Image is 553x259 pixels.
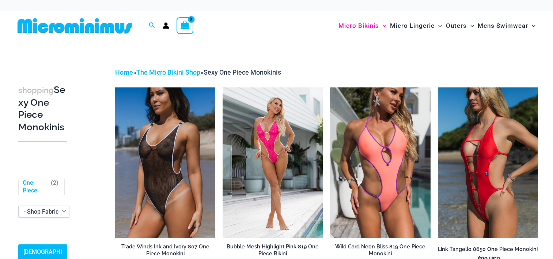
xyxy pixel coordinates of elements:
nav: Site Navigation [336,14,538,38]
a: Search icon link [149,21,155,30]
span: » » [115,68,281,76]
a: The Micro Bikini Shop [136,68,200,76]
h3: Sexy One Piece Monokinis [18,84,67,134]
span: - Shop Fabric Type [19,206,69,217]
span: Micro Lingerie [390,16,435,35]
img: Link Tangello 8650 One Piece Monokini 11 [438,87,538,238]
a: Tradewinds Ink and Ivory 807 One Piece 03Tradewinds Ink and Ivory 807 One Piece 04Tradewinds Ink ... [115,87,215,238]
span: - Shop Fabric Type [24,208,73,215]
a: Bubble Mesh Highlight Pink 819 One Piece 01Bubble Mesh Highlight Pink 819 One Piece 03Bubble Mesh... [223,87,323,238]
a: OutersMenu ToggleMenu Toggle [444,15,476,37]
span: Menu Toggle [379,16,386,35]
a: Micro BikinisMenu ToggleMenu Toggle [337,15,388,37]
span: Micro Bikinis [338,16,379,35]
span: Menu Toggle [528,16,535,35]
a: Home [115,68,133,76]
span: ( ) [51,179,58,195]
a: Link Tangello 8650 One Piece Monokini [438,246,538,255]
a: View Shopping Cart, empty [177,17,193,34]
span: Outers [446,16,467,35]
a: Wild Card Neon Bliss 819 One Piece 04Wild Card Neon Bliss 819 One Piece 05Wild Card Neon Bliss 81... [330,87,430,238]
span: 2 [53,179,56,186]
span: Mens Swimwear [478,16,528,35]
a: Account icon link [163,22,169,29]
span: Menu Toggle [435,16,442,35]
h2: Bubble Mesh Highlight Pink 819 One Piece Bikini [223,243,323,257]
a: Mens SwimwearMenu ToggleMenu Toggle [476,15,537,37]
h2: Wild Card Neon Bliss 819 One Piece Monokini [330,243,430,257]
a: One-Piece [23,179,48,195]
img: Bubble Mesh Highlight Pink 819 One Piece 01 [223,87,323,238]
span: Sexy One Piece Monokinis [204,68,281,76]
span: shopping [18,86,54,95]
img: MM SHOP LOGO FLAT [15,18,135,34]
h2: Link Tangello 8650 One Piece Monokini [438,246,538,253]
h2: Trade Winds Ink and Ivory 807 One Piece Monokini [115,243,215,257]
span: Menu Toggle [467,16,474,35]
a: Micro LingerieMenu ToggleMenu Toggle [388,15,444,37]
a: Link Tangello 8650 One Piece Monokini 11Link Tangello 8650 One Piece Monokini 12Link Tangello 865... [438,87,538,238]
span: - Shop Fabric Type [18,206,69,218]
img: Wild Card Neon Bliss 819 One Piece 04 [330,87,430,238]
img: Tradewinds Ink and Ivory 807 One Piece 03 [115,87,215,238]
